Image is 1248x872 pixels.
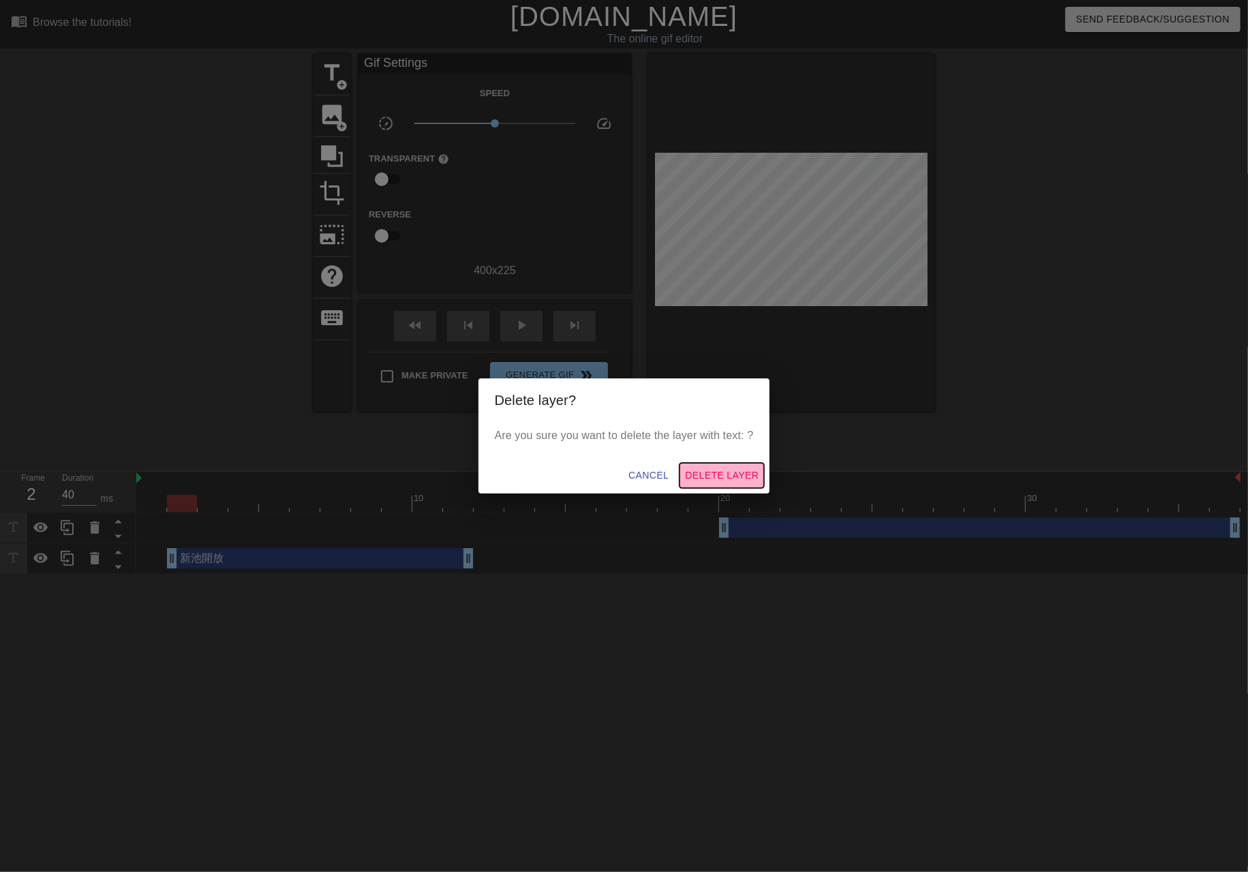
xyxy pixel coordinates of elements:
h2: Delete layer? [495,389,754,411]
button: Delete Layer [680,463,764,488]
span: Cancel [628,467,669,484]
span: Delete Layer [685,467,759,484]
button: Cancel [623,463,674,488]
p: Are you sure you want to delete the layer with text: ? [495,427,754,444]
